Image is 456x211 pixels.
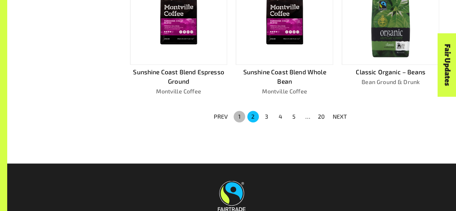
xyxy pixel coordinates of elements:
[342,78,439,86] p: Bean Ground & Drunk
[328,110,351,123] button: NEXT
[316,111,327,122] button: Go to page 20
[209,110,351,123] nav: pagination navigation
[288,111,300,122] button: Go to page 5
[333,112,347,121] p: NEXT
[209,110,233,123] button: PREV
[234,111,245,122] button: Go to page 1
[275,111,286,122] button: Go to page 4
[247,111,259,122] button: page 2
[302,112,314,121] div: …
[130,67,227,86] p: Sunshine Coast Blend Espresso Ground
[236,87,333,96] p: Montville Coffee
[218,181,245,211] img: Fairtrade Australia New Zealand logo
[214,112,228,121] p: PREV
[342,67,439,77] p: Classic Organic – Beans
[236,67,333,86] p: Sunshine Coast Blend Whole Bean
[261,111,273,122] button: Go to page 3
[130,87,227,96] p: Montville Coffee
